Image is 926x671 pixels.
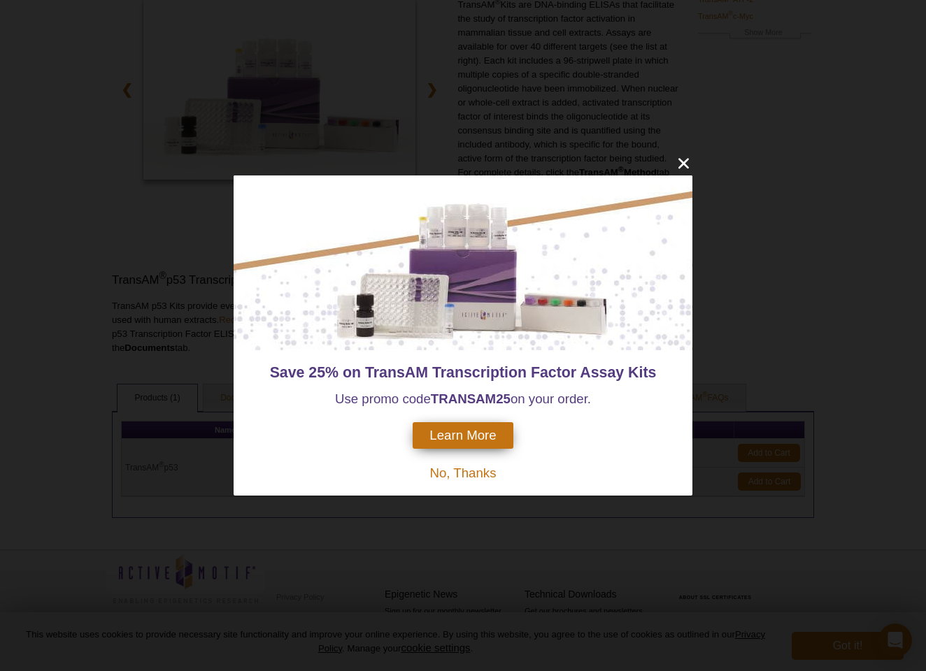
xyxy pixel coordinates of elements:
span: Save 25% on TransAM Transcription Factor Assay Kits [270,364,657,381]
span: Learn More [429,428,496,443]
span: No, Thanks [429,466,496,480]
button: close [675,154,692,172]
strong: 25 [496,391,511,406]
strong: TRANSAM [431,391,496,406]
span: Use promo code on your order. [335,391,591,406]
